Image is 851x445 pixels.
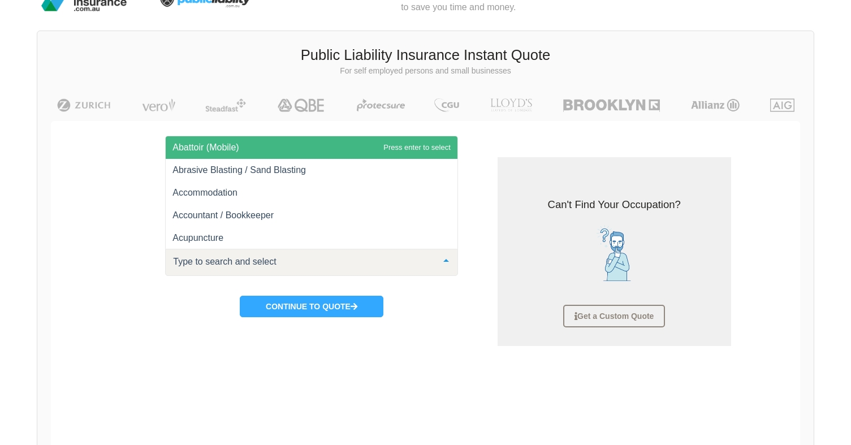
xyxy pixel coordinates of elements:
[172,142,239,152] span: Abattoir (Mobile)
[352,98,409,112] img: Protecsure | Public Liability Insurance
[559,98,664,112] img: Brooklyn | Public Liability Insurance
[484,98,538,112] img: LLOYD's | Public Liability Insurance
[563,305,665,327] a: Get a Custom Quote
[52,98,116,112] img: Zurich | Public Liability Insurance
[137,98,180,112] img: Vero | Public Liability Insurance
[201,98,250,112] img: Steadfast | Public Liability Insurance
[172,233,223,243] span: Acupuncture
[172,165,306,175] span: Abrasive Blasting / Sand Blasting
[46,45,805,66] h3: Public Liability Insurance Instant Quote
[271,98,332,112] img: QBE | Public Liability Insurance
[685,98,745,112] img: Allianz | Public Liability Insurance
[172,210,274,220] span: Accountant / Bookkeeper
[46,66,805,77] p: For self employed persons and small businesses
[506,197,723,212] h3: Can't Find Your Occupation?
[766,98,799,112] img: AIG | Public Liability Insurance
[172,188,237,197] span: Accommodation
[170,256,435,267] input: Type to search and select
[240,296,383,317] button: Continue to Quote
[430,98,464,112] img: CGU | Public Liability Insurance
